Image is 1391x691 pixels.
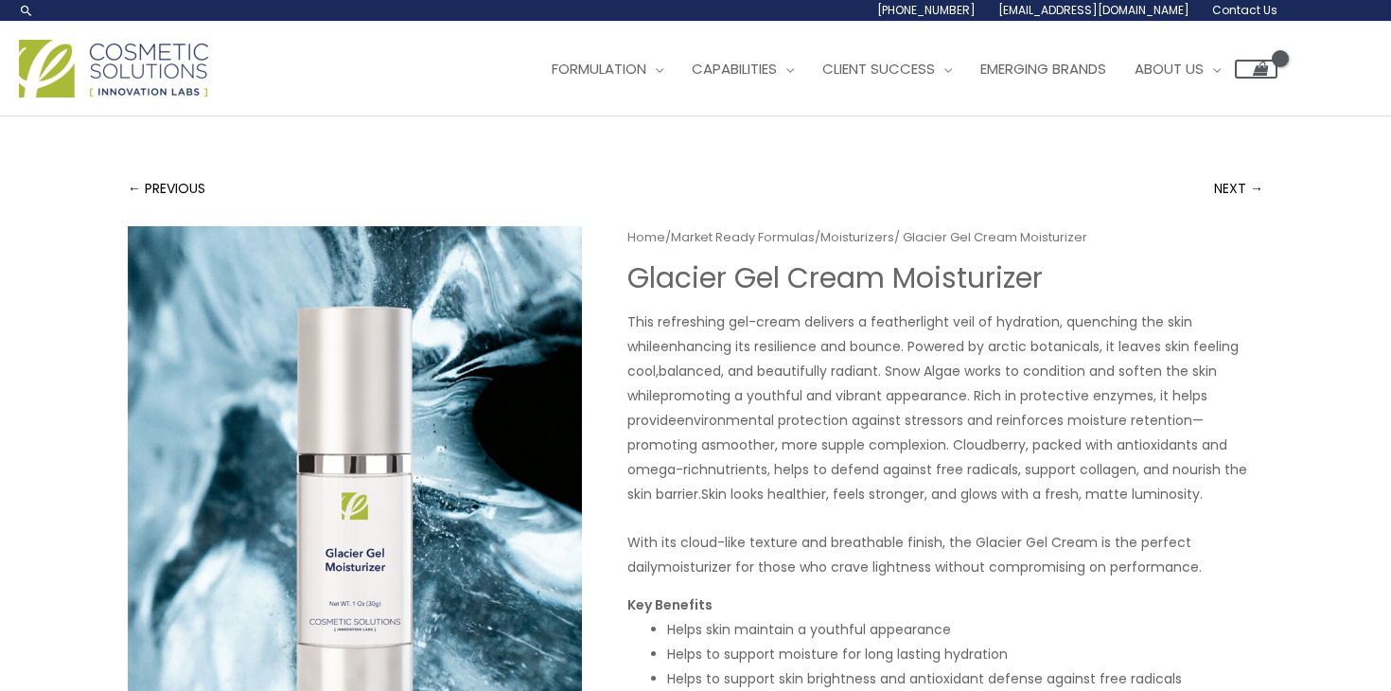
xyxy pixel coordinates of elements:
span: [EMAIL_ADDRESS][DOMAIN_NAME] [998,2,1189,18]
a: Capabilities [678,41,808,97]
li: Helps skin maintain a youthful appearance [667,617,1263,642]
a: NEXT → [1214,169,1263,207]
span: promoting a youthful and vibrant appearance. Rich in protective enzymes, it helps provide [627,386,1207,430]
a: View Shopping Cart, empty [1235,60,1277,79]
span: This refreshing gel-cream delivers a featherlight veil of hydration, quenching the skin while [627,312,1192,356]
a: Formulation [537,41,678,97]
a: Emerging Brands [966,41,1120,97]
span: With its cloud-like texture and breathable finish, the Glacier Gel Cream is the perfect daily [627,533,1191,576]
span: smoother, more supple complexion. Cloudberry, packed with antioxidants and omega-rich [627,435,1227,479]
span: environmental protection against stressors and reinforces moisture retention—promoting a [627,411,1204,454]
a: ← PREVIOUS [128,169,205,207]
span: Client Success [822,59,935,79]
strong: Key Benefits [627,595,713,614]
a: Search icon link [19,3,34,18]
span: balanced, and beautifully radiant. Snow Algae works to condition and soften the skin while [627,362,1217,405]
p: ​ [627,530,1263,579]
a: About Us [1120,41,1235,97]
a: Home [627,228,665,246]
a: Market Ready Formulas [671,228,815,246]
span: moisturizer for those who crave lightness without compromising on performance. [658,558,1202,576]
a: Client Success [808,41,966,97]
span: nutrients, helps to defend against free radicals, support collagen, and nourish the skin barrier. [627,460,1247,504]
img: Cosmetic Solutions Logo [19,40,208,97]
span: Capabilities [692,59,777,79]
a: Moisturizers [820,228,894,246]
li: Helps to support moisture for long lasting hydration [667,642,1263,666]
nav: Breadcrumb [627,226,1263,249]
li: Helps to support skin brightness and antioxidant defense against free radicals [667,666,1263,691]
nav: Site Navigation [523,41,1277,97]
span: Contact Us [1212,2,1277,18]
span: Skin looks healthier, feels stronger, and glows with a fresh, matte luminosity. [701,485,1203,504]
span: [PHONE_NUMBER] [877,2,976,18]
span: About Us [1135,59,1204,79]
span: Formulation [552,59,646,79]
p: ​ [627,310,1263,506]
span: enhancing its resilience and bounce. Powered by arctic botanicals, it leaves skin feeling cool, [627,337,1239,381]
span: Emerging Brands [980,59,1106,79]
h1: Glacier Gel Cream Moisturizer [627,261,1263,295]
